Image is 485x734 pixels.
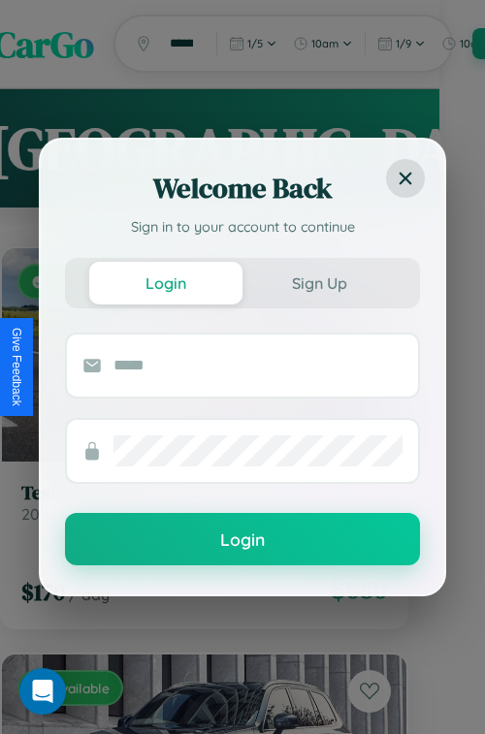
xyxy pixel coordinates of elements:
[89,262,242,304] button: Login
[65,513,420,565] button: Login
[19,668,66,715] div: Open Intercom Messenger
[242,262,396,304] button: Sign Up
[10,328,23,406] div: Give Feedback
[65,169,420,207] h2: Welcome Back
[65,217,420,239] p: Sign in to your account to continue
